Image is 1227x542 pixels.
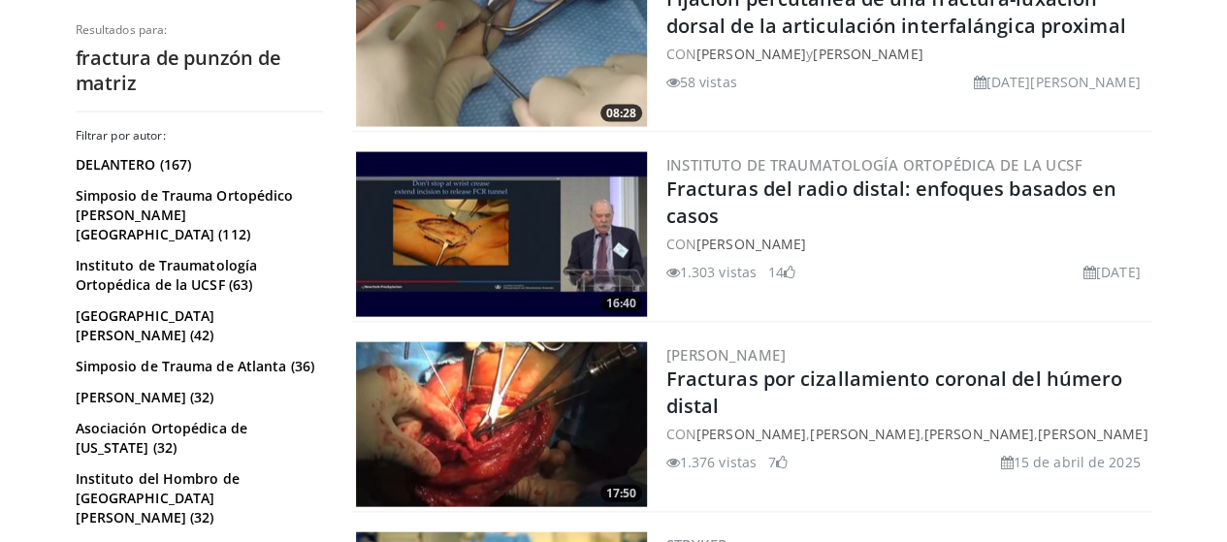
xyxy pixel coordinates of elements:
[680,263,757,281] font: 1.303 vistas
[696,45,806,63] a: [PERSON_NAME]
[76,306,318,345] a: [GEOGRAPHIC_DATA] [PERSON_NAME] (42)
[920,425,924,443] font: ,
[76,388,318,407] a: [PERSON_NAME] (32)
[696,235,806,253] a: [PERSON_NAME]
[1038,425,1147,443] a: [PERSON_NAME]
[768,263,784,281] font: 14
[76,155,192,174] font: DELANTERO (167)
[356,342,647,507] img: ac8baac7-4924-4fd7-8ded-201101107d91.300x170_q85_crop-smart_upscale.jpg
[76,469,240,526] font: Instituto del Hombro de [GEOGRAPHIC_DATA][PERSON_NAME] (32)
[680,453,757,471] font: 1.376 vistas
[1034,425,1038,443] font: ,
[666,155,1082,175] a: Instituto de Traumatología Ortopédica de la UCSF
[76,155,318,175] a: DELANTERO (167)
[666,45,696,63] font: CON
[76,256,258,294] font: Instituto de Traumatología Ortopédica de la UCSF (63)
[606,295,636,311] font: 16:40
[76,21,168,38] font: Resultados para:
[76,388,214,406] font: [PERSON_NAME] (32)
[696,425,806,443] a: [PERSON_NAME]
[76,469,318,527] a: Instituto del Hombro de [GEOGRAPHIC_DATA][PERSON_NAME] (32)
[606,105,636,121] font: 08:28
[1096,263,1141,281] font: [DATE]
[666,235,696,253] font: CON
[76,256,318,295] a: Instituto de Traumatología Ortopédica de la UCSF (63)
[768,453,776,471] font: 7
[666,366,1123,419] a: Fracturas por cizallamiento coronal del húmero distal
[1014,453,1141,471] font: 15 de abril de 2025
[356,342,647,507] a: 17:50
[76,357,318,376] a: Simposio de Trauma de Atlanta (36)
[76,419,247,457] font: Asociación Ortopédica de [US_STATE] (32)
[924,425,1034,443] a: [PERSON_NAME]
[356,152,647,317] a: 16:40
[813,45,922,63] a: [PERSON_NAME]
[680,73,737,91] font: 58 vistas
[76,186,294,243] font: Simposio de Trauma Ortopédico [PERSON_NAME][GEOGRAPHIC_DATA] (112)
[356,152,647,317] img: 35587849-59c9-40fc-a636-425da3c105ae.300x170_q85_crop-smart_upscale.jpg
[76,127,166,143] font: Filtrar por autor:
[76,419,318,458] a: Asociación Ortopédica de [US_STATE] (32)
[76,45,281,96] font: fractura de punzón de matriz
[666,175,1117,229] a: Fracturas del radio distal: enfoques basados ​​en casos
[806,425,810,443] font: ,
[76,357,314,375] font: Simposio de Trauma de Atlanta (36)
[76,186,318,244] a: Simposio de Trauma Ortopédico [PERSON_NAME][GEOGRAPHIC_DATA] (112)
[666,345,786,365] a: [PERSON_NAME]
[666,425,696,443] font: CON
[606,485,636,501] font: 17:50
[986,73,1141,91] font: [DATE][PERSON_NAME]
[806,45,813,63] font: y
[810,425,920,443] a: [PERSON_NAME]
[76,306,215,344] font: [GEOGRAPHIC_DATA] [PERSON_NAME] (42)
